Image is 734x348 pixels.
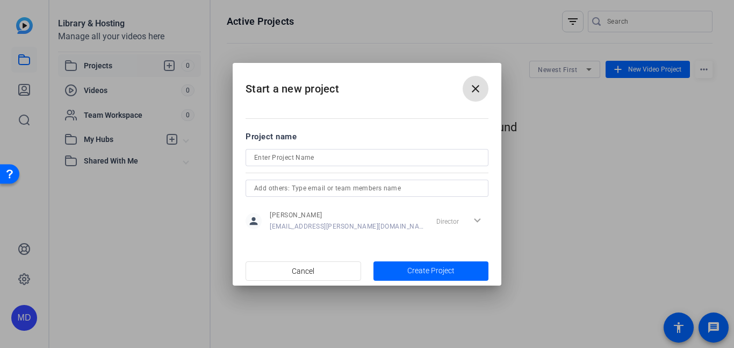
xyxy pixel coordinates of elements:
[246,261,361,281] button: Cancel
[246,213,262,229] mat-icon: person
[254,151,480,164] input: Enter Project Name
[233,63,501,106] h2: Start a new project
[292,261,314,281] span: Cancel
[270,222,424,231] span: [EMAIL_ADDRESS][PERSON_NAME][DOMAIN_NAME]
[246,131,488,143] div: Project name
[373,261,489,281] button: Create Project
[270,211,424,219] span: [PERSON_NAME]
[407,265,455,276] span: Create Project
[254,182,480,195] input: Add others: Type email or team members name
[469,82,482,95] mat-icon: close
